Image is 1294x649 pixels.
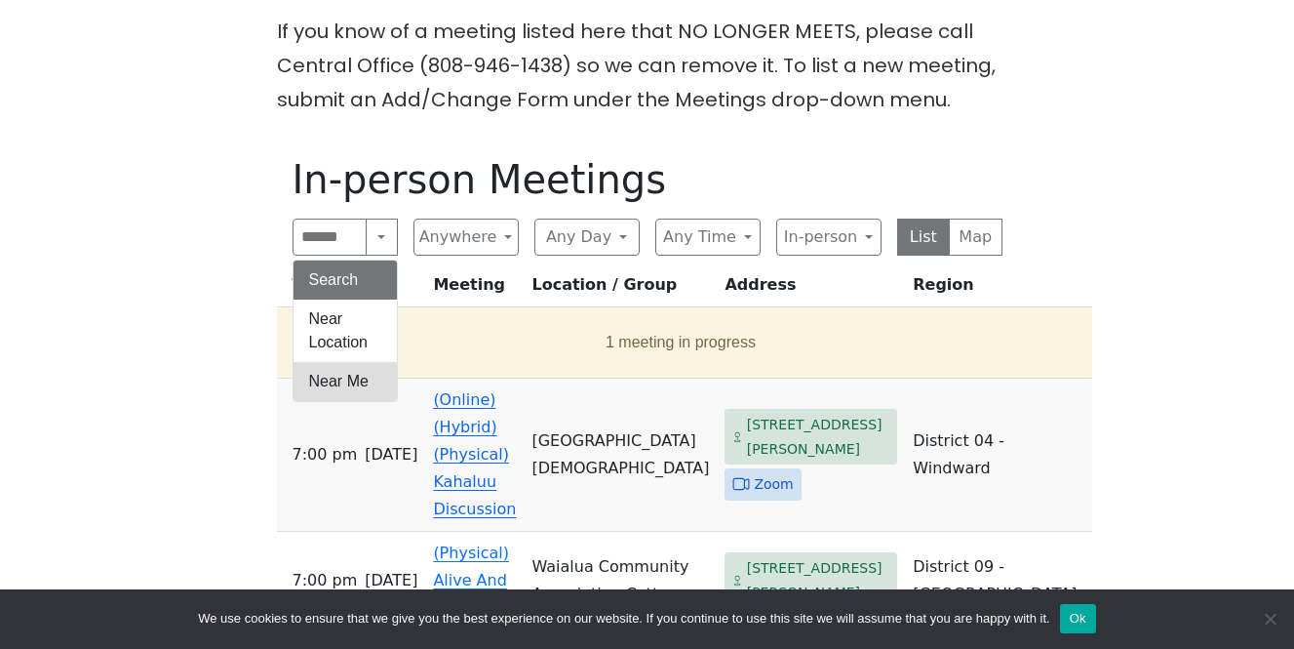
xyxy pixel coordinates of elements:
button: Near Location [294,300,397,362]
a: (Physical) Alive And Sober [433,544,509,617]
span: No [1260,609,1279,629]
input: Search [293,219,368,256]
span: We use cookies to ensure that we give you the best experience on our website. If you continue to ... [198,609,1049,629]
button: Near Me [294,362,397,401]
td: Waialua Community Association Cottages [524,532,717,630]
span: 7:00 PM [293,567,358,594]
button: Any Day [534,219,640,256]
button: Map [949,219,1002,256]
span: Zoom [754,472,793,497]
span: [STREET_ADDRESS][PERSON_NAME] [747,556,890,604]
th: Address [717,271,905,307]
p: If you know of a meeting listed here that NO LONGER MEETS, please call Central Office (808-946-14... [277,15,1018,117]
td: [GEOGRAPHIC_DATA][DEMOGRAPHIC_DATA] [524,379,717,532]
span: 7:00 PM [293,441,358,468]
td: District 04 - Windward [905,379,1092,532]
h1: In-person Meetings [293,156,1002,203]
th: Time [277,271,426,307]
button: 1 meeting in progress [285,315,1078,370]
button: Anywhere [413,219,519,256]
button: In-person [776,219,882,256]
span: [DATE] [365,567,417,594]
th: Region [905,271,1092,307]
button: Any Time [655,219,761,256]
a: (Online) (Hybrid) (Physical) Kahaluu Discussion [433,390,516,518]
td: District 09 - [GEOGRAPHIC_DATA] [905,532,1092,630]
button: Search [294,261,397,300]
button: Search [366,219,397,256]
span: [STREET_ADDRESS][PERSON_NAME] [747,413,890,461]
button: Ok [1060,604,1096,633]
span: [DATE] [365,441,417,468]
th: Meeting [425,271,524,307]
th: Location / Group [524,271,717,307]
button: List [897,219,951,256]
